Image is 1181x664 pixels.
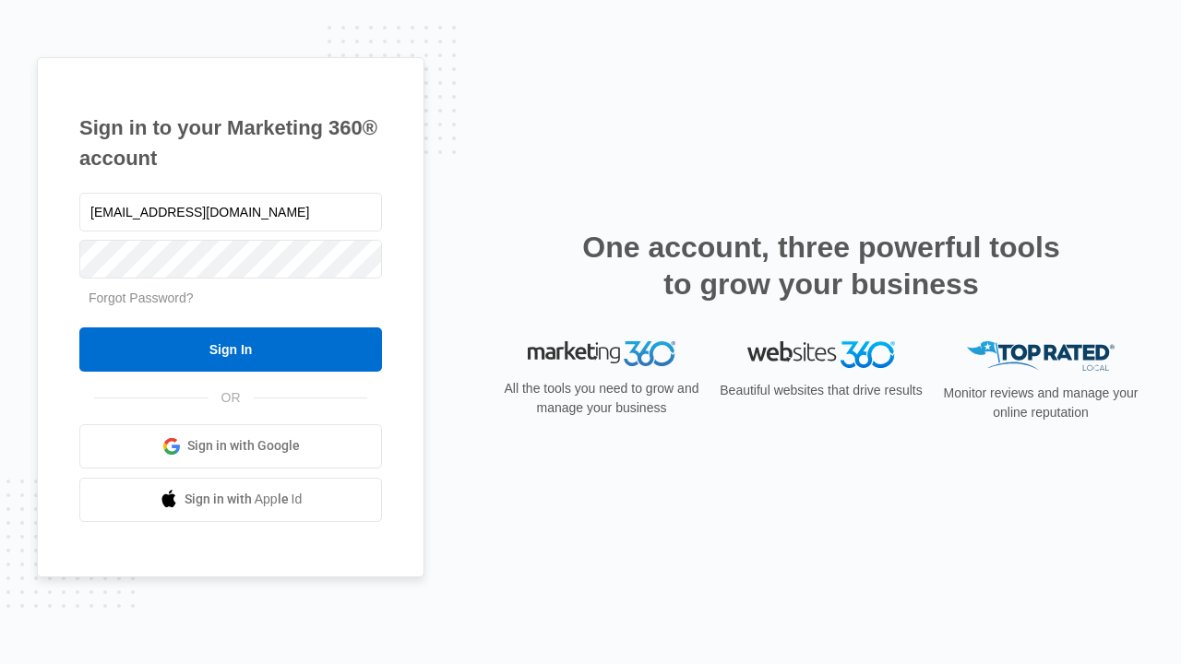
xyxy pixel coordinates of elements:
[577,229,1066,302] h2: One account, three powerful tools to grow your business
[718,381,925,400] p: Beautiful websites that drive results
[937,384,1144,422] p: Monitor reviews and manage your online reputation
[89,290,194,305] a: Forgot Password?
[79,478,382,522] a: Sign in with Apple Id
[209,388,254,408] span: OR
[185,490,303,509] span: Sign in with Apple Id
[79,327,382,372] input: Sign In
[187,436,300,456] span: Sign in with Google
[79,113,382,173] h1: Sign in to your Marketing 360® account
[79,424,382,468] a: Sign in with Google
[79,193,382,231] input: Email
[747,341,895,368] img: Websites 360
[528,341,675,367] img: Marketing 360
[498,379,705,418] p: All the tools you need to grow and manage your business
[967,341,1115,372] img: Top Rated Local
